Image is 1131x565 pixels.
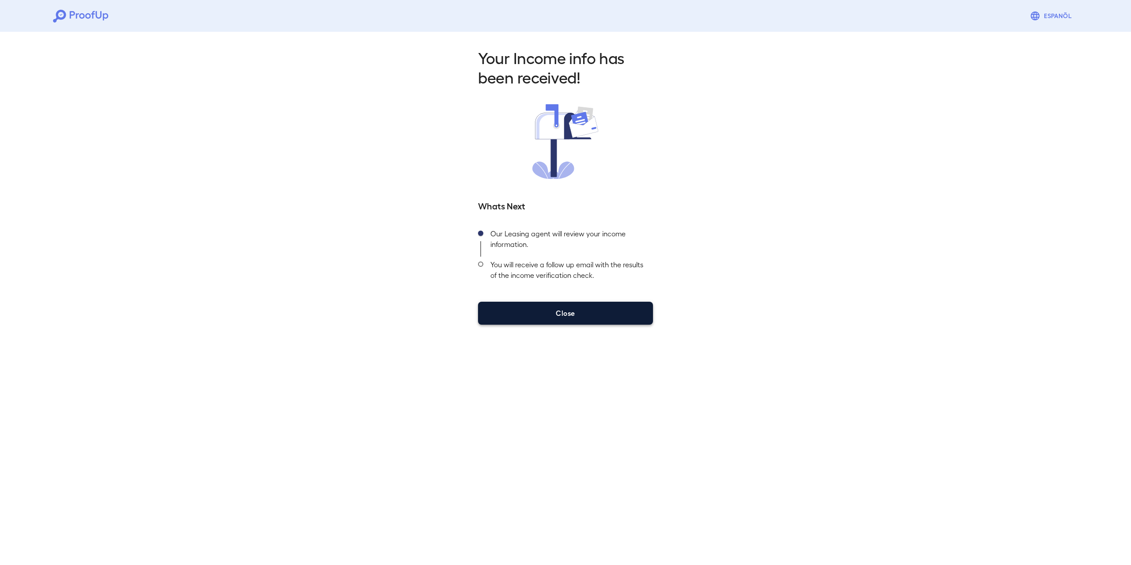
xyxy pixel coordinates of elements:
button: Close [478,302,653,325]
h5: Whats Next [478,199,653,212]
button: Espanõl [1026,7,1078,25]
div: You will receive a follow up email with the results of the income verification check. [483,257,653,288]
div: Our Leasing agent will review your income information. [483,226,653,257]
img: received.svg [532,104,599,179]
h2: Your Income info has been received! [478,48,653,87]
